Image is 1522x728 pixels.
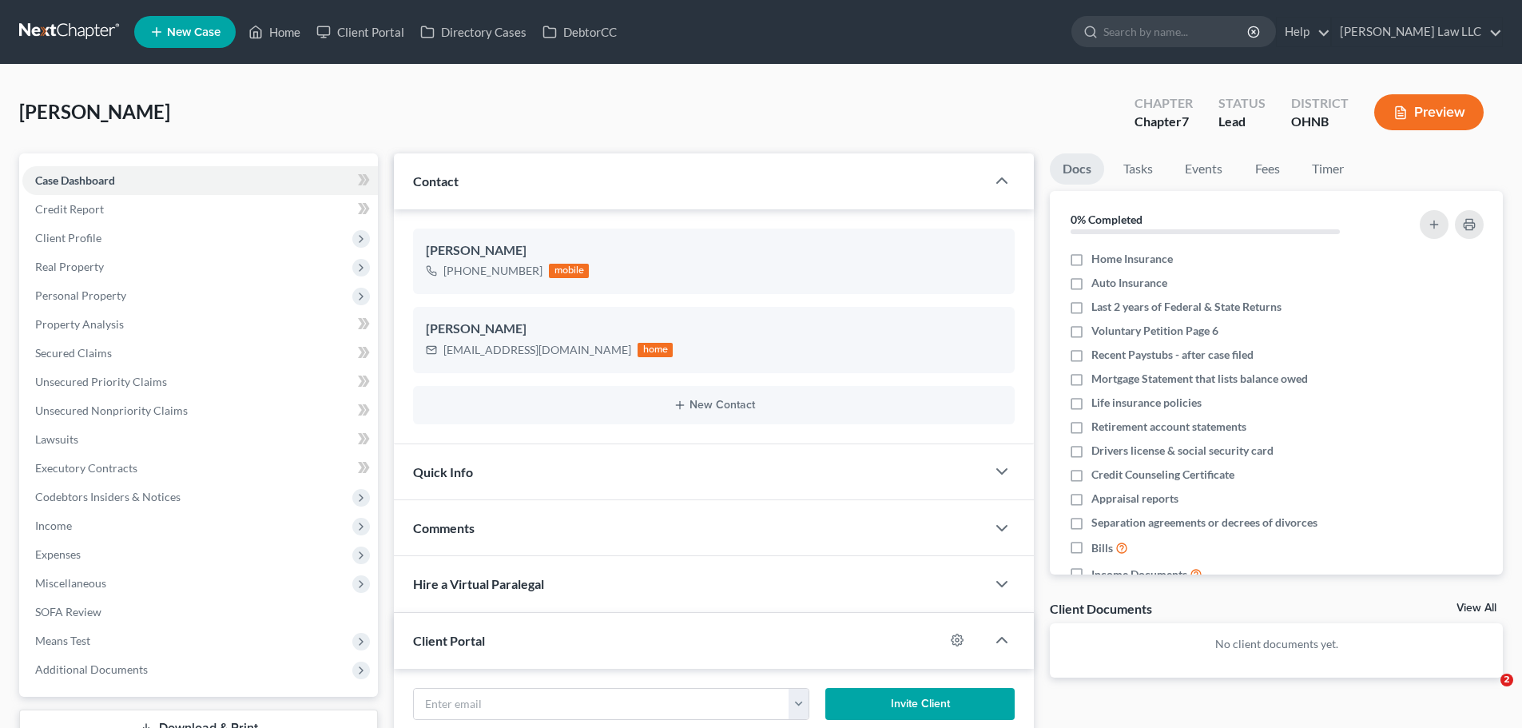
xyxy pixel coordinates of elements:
div: mobile [549,264,589,278]
span: New Case [167,26,221,38]
div: Status [1218,94,1266,113]
a: Case Dashboard [22,166,378,195]
button: Preview [1374,94,1484,130]
div: [PERSON_NAME] [426,320,1002,339]
span: Credit Counseling Certificate [1091,467,1234,483]
span: Unsecured Priority Claims [35,375,167,388]
span: Executory Contracts [35,461,137,475]
a: Tasks [1111,153,1166,185]
iframe: Intercom live chat [1468,674,1506,712]
span: Personal Property [35,288,126,302]
span: Case Dashboard [35,173,115,187]
span: Expenses [35,547,81,561]
span: Credit Report [35,202,104,216]
a: Property Analysis [22,310,378,339]
a: Docs [1050,153,1104,185]
input: Enter email [414,689,789,719]
strong: 0% Completed [1071,213,1142,226]
div: District [1291,94,1349,113]
a: Directory Cases [412,18,534,46]
span: Unsecured Nonpriority Claims [35,404,188,417]
div: home [638,343,673,357]
a: Unsecured Priority Claims [22,368,378,396]
span: Last 2 years of Federal & State Returns [1091,299,1282,315]
span: Client Profile [35,231,101,245]
span: Income [35,519,72,532]
span: Retirement account statements [1091,419,1246,435]
span: Appraisal reports [1091,491,1178,507]
span: Property Analysis [35,317,124,331]
span: Recent Paystubs - after case filed [1091,347,1254,363]
span: Hire a Virtual Paralegal [413,576,544,591]
span: Voluntary Petition Page 6 [1091,323,1218,339]
span: 7 [1182,113,1189,129]
a: DebtorCC [534,18,625,46]
span: Mortgage Statement that lists balance owed [1091,371,1308,387]
span: [PERSON_NAME] [19,100,170,123]
a: Help [1277,18,1330,46]
span: Miscellaneous [35,576,106,590]
div: Chapter [1135,94,1193,113]
a: View All [1456,603,1496,614]
p: No client documents yet. [1063,636,1490,652]
a: Unsecured Nonpriority Claims [22,396,378,425]
span: Drivers license & social security card [1091,443,1274,459]
a: Fees [1242,153,1293,185]
a: Credit Report [22,195,378,224]
a: [PERSON_NAME] Law LLC [1332,18,1502,46]
div: OHNB [1291,113,1349,131]
a: SOFA Review [22,598,378,627]
div: [PHONE_NUMBER] [443,263,542,279]
span: Quick Info [413,464,473,479]
a: Home [240,18,308,46]
span: Means Test [35,634,90,647]
a: Client Portal [308,18,412,46]
a: Events [1172,153,1235,185]
a: Secured Claims [22,339,378,368]
span: Bills [1091,540,1113,556]
span: 2 [1500,674,1513,686]
a: Timer [1299,153,1357,185]
span: Lawsuits [35,432,78,446]
span: Contact [413,173,459,189]
div: [PERSON_NAME] [426,241,1002,261]
span: SOFA Review [35,605,101,619]
span: Comments [413,520,475,535]
button: Invite Client [825,688,1015,720]
span: Secured Claims [35,346,112,360]
span: Home Insurance [1091,251,1173,267]
span: Income Documents [1091,567,1187,583]
a: Executory Contracts [22,454,378,483]
span: Client Portal [413,633,485,648]
div: [EMAIL_ADDRESS][DOMAIN_NAME] [443,342,631,358]
div: Client Documents [1050,600,1152,617]
input: Search by name... [1103,17,1250,46]
button: New Contact [426,399,1002,412]
span: Additional Documents [35,662,148,676]
span: Life insurance policies [1091,395,1202,411]
span: Codebtors Insiders & Notices [35,490,181,503]
div: Chapter [1135,113,1193,131]
span: Auto Insurance [1091,275,1167,291]
div: Lead [1218,113,1266,131]
a: Lawsuits [22,425,378,454]
span: Separation agreements or decrees of divorces [1091,515,1317,531]
span: Real Property [35,260,104,273]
